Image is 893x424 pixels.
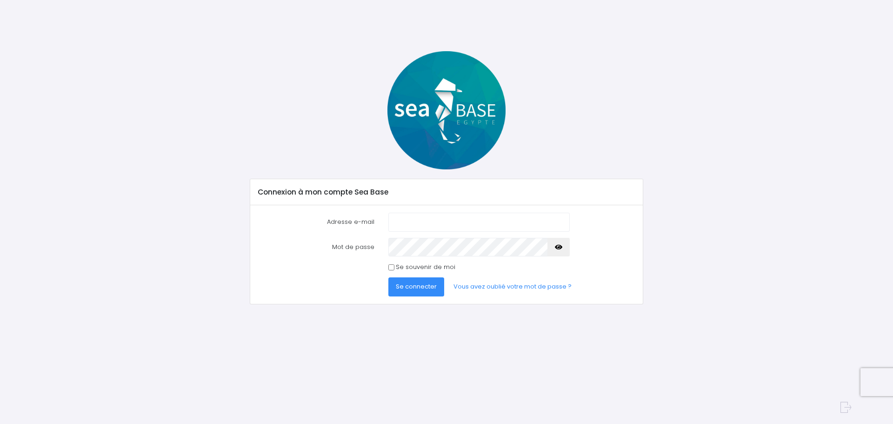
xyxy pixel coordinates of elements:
a: Vous avez oublié votre mot de passe ? [446,277,579,296]
span: Se connecter [396,282,437,291]
label: Adresse e-mail [251,213,381,231]
label: Mot de passe [251,238,381,256]
label: Se souvenir de moi [396,262,455,272]
button: Se connecter [388,277,444,296]
div: Connexion à mon compte Sea Base [250,179,642,205]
